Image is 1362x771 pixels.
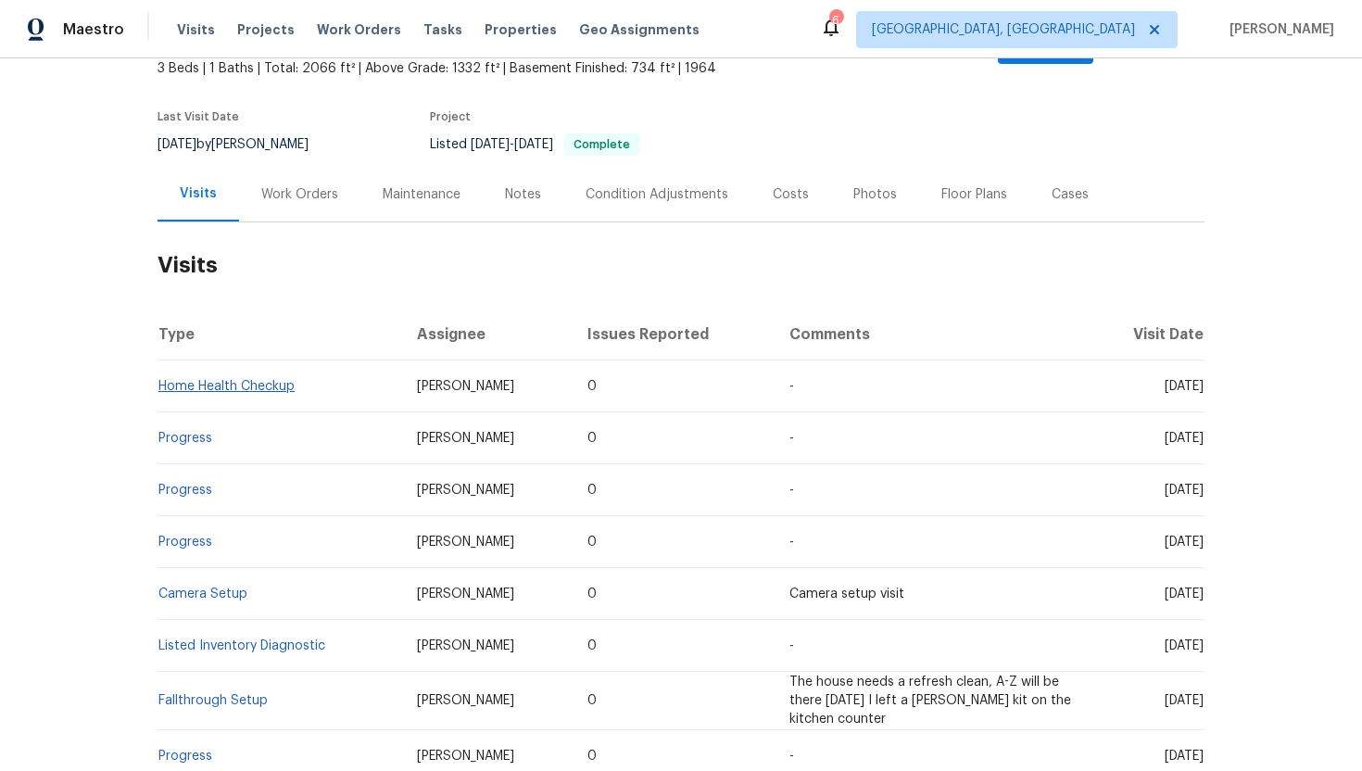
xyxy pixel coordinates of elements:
th: Type [158,309,402,360]
span: 0 [587,484,597,497]
span: [DATE] [1165,484,1204,497]
span: Listed [430,138,639,151]
span: - [789,639,794,652]
span: [PERSON_NAME] [1222,20,1334,39]
span: 0 [587,380,597,393]
a: Progress [158,484,212,497]
th: Visit Date [1089,309,1204,360]
span: 3 Beds | 1 Baths | Total: 2066 ft² | Above Grade: 1332 ft² | Basement Finished: 734 ft² | 1964 [158,59,842,78]
div: Work Orders [261,185,338,204]
span: [DATE] [1165,639,1204,652]
a: Fallthrough Setup [158,694,268,707]
span: Project [430,111,471,122]
span: [PERSON_NAME] [417,536,514,549]
span: [PERSON_NAME] [417,432,514,445]
span: [DATE] [1165,694,1204,707]
span: - [789,432,794,445]
span: - [789,536,794,549]
span: [DATE] [1165,588,1204,600]
a: Progress [158,432,212,445]
span: The house needs a refresh clean, A-Z will be there [DATE] I left a [PERSON_NAME] kit on the kitch... [789,676,1071,726]
span: Last Visit Date [158,111,239,122]
div: Cases [1052,185,1089,204]
span: [PERSON_NAME] [417,639,514,652]
div: Notes [505,185,541,204]
div: Visits [180,184,217,203]
div: Maintenance [383,185,460,204]
span: Tasks [423,23,462,36]
span: - [789,380,794,393]
span: - [471,138,553,151]
span: [DATE] [1165,750,1204,763]
span: 0 [587,536,597,549]
span: [DATE] [1165,432,1204,445]
span: [PERSON_NAME] [417,484,514,497]
span: Complete [566,139,637,150]
span: [DATE] [158,138,196,151]
span: Properties [485,20,557,39]
span: 0 [587,694,597,707]
span: [PERSON_NAME] [417,380,514,393]
a: Progress [158,750,212,763]
span: [PERSON_NAME] [417,750,514,763]
span: 0 [587,750,597,763]
span: Camera setup visit [789,588,904,600]
a: Camera Setup [158,588,247,600]
span: Maestro [63,20,124,39]
span: [DATE] [1165,380,1204,393]
div: Costs [773,185,809,204]
div: Photos [853,185,897,204]
span: [DATE] [1165,536,1204,549]
a: Progress [158,536,212,549]
span: 0 [587,432,597,445]
span: - [789,750,794,763]
span: [DATE] [471,138,510,151]
span: - [789,484,794,497]
div: Floor Plans [941,185,1007,204]
span: 0 [587,639,597,652]
th: Comments [775,309,1089,360]
div: 6 [829,11,842,30]
span: [DATE] [514,138,553,151]
span: Work Orders [317,20,401,39]
th: Assignee [402,309,573,360]
span: [PERSON_NAME] [417,694,514,707]
h2: Visits [158,222,1204,309]
a: Listed Inventory Diagnostic [158,639,325,652]
span: [GEOGRAPHIC_DATA], [GEOGRAPHIC_DATA] [872,20,1135,39]
div: Condition Adjustments [586,185,728,204]
span: Projects [237,20,295,39]
span: Visits [177,20,215,39]
span: [PERSON_NAME] [417,588,514,600]
th: Issues Reported [573,309,776,360]
div: by [PERSON_NAME] [158,133,331,156]
a: Home Health Checkup [158,380,295,393]
span: 0 [587,588,597,600]
span: Geo Assignments [579,20,700,39]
